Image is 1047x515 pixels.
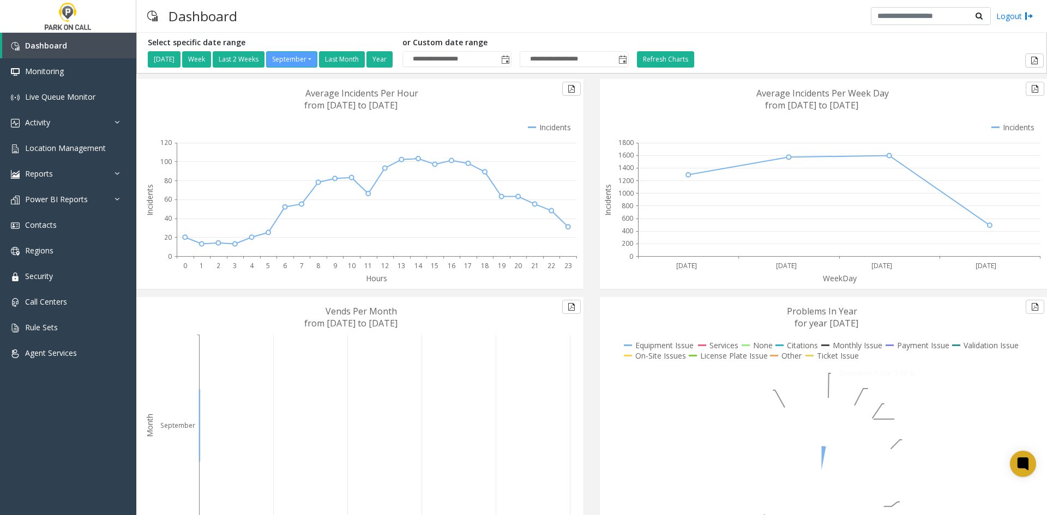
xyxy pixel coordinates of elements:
span: Power BI Reports [25,194,88,204]
text: from [DATE] to [DATE] [304,99,398,111]
h5: or Custom date range [402,38,629,47]
text: 200 [622,239,633,248]
text: 21 [531,261,539,270]
text: 22 [547,261,555,270]
text: 11 [364,261,372,270]
text: Incidents [145,184,155,216]
text: 1000 [618,189,634,198]
span: Agent Services [25,348,77,358]
text: 2 [216,261,220,270]
h5: Select specific date range [148,38,394,47]
button: Year [366,51,393,68]
span: Toggle popup [499,52,511,67]
h3: Dashboard [163,3,243,29]
text: 0 [629,252,633,261]
text: 8 [316,261,320,270]
span: Activity [25,117,50,128]
span: Security [25,271,53,281]
text: 7 [300,261,304,270]
img: 'icon' [11,221,20,230]
span: Reports [25,168,53,179]
text: 23 [564,261,572,270]
button: Last Month [319,51,365,68]
text: 1200 [618,176,634,185]
button: Refresh Charts [637,51,694,68]
img: logout [1025,10,1033,22]
button: Export to pdf [562,82,581,96]
text: September [160,421,195,430]
text: 0 [183,261,187,270]
text: from [DATE] to [DATE] [765,99,858,111]
button: Last 2 Weeks [213,51,264,68]
text: Problems In Year [787,305,857,317]
img: 'icon' [11,196,20,204]
span: Dashboard [25,40,67,51]
text: 40 [164,214,172,223]
a: Logout [996,10,1033,22]
text: 1600 [618,150,634,160]
text: [DATE] [676,261,697,270]
text: 4 [250,261,254,270]
img: 'icon' [11,170,20,179]
button: Week [182,51,211,68]
text: 3 [233,261,237,270]
span: Monitoring [25,66,64,76]
text: 60 [164,195,172,204]
span: Contacts [25,220,57,230]
button: Export to pdf [1026,82,1044,96]
text: for year [DATE] [795,317,858,329]
button: Export to pdf [562,300,581,314]
text: 13 [398,261,405,270]
img: 'icon' [11,298,20,307]
img: 'icon' [11,324,20,332]
img: 'icon' [11,272,20,281]
text: Hours [366,273,387,283]
text: 5 [266,261,270,270]
text: 15 [431,261,438,270]
span: Live Queue Monitor [25,92,95,102]
button: [DATE] [148,51,180,68]
button: September [266,51,317,68]
text: 0 [168,252,172,261]
text: 80 [164,176,172,185]
text: 14 [414,261,423,270]
text: 1800 [618,138,634,147]
text: 20 [164,233,172,242]
img: 'icon' [11,93,20,102]
img: 'icon' [11,42,20,51]
text: 12 [381,261,389,270]
span: Regions [25,245,53,256]
text: 400 [622,226,633,235]
text: WeekDay [823,273,857,283]
text: Average Incidents Per Week Day [756,87,889,99]
a: Dashboard [2,33,136,58]
text: [DATE] [871,261,892,270]
img: 'icon' [11,349,20,358]
img: 'icon' [11,247,20,256]
span: Toggle popup [616,52,628,67]
text: from [DATE] to [DATE] [304,317,398,329]
text: 1400 [618,163,634,172]
text: Month [145,414,155,437]
img: 'icon' [11,144,20,153]
text: 18 [481,261,489,270]
img: 'icon' [11,119,20,128]
span: Rule Sets [25,322,58,332]
button: Export to pdf [1026,300,1044,314]
img: pageIcon [147,3,158,29]
text: 6 [283,261,287,270]
text: 16 [448,261,455,270]
text: Equipment Issue: 3.02 % [839,368,915,378]
text: 1 [200,261,203,270]
img: 'icon' [11,68,20,76]
button: Export to pdf [1025,53,1044,68]
text: [DATE] [976,261,996,270]
text: 20 [514,261,522,270]
text: 800 [622,201,633,210]
text: Vends Per Month [326,305,397,317]
text: 17 [464,261,472,270]
text: Average Incidents Per Hour [305,87,418,99]
text: Incidents [603,184,613,216]
span: Location Management [25,143,106,153]
text: 9 [333,261,337,270]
